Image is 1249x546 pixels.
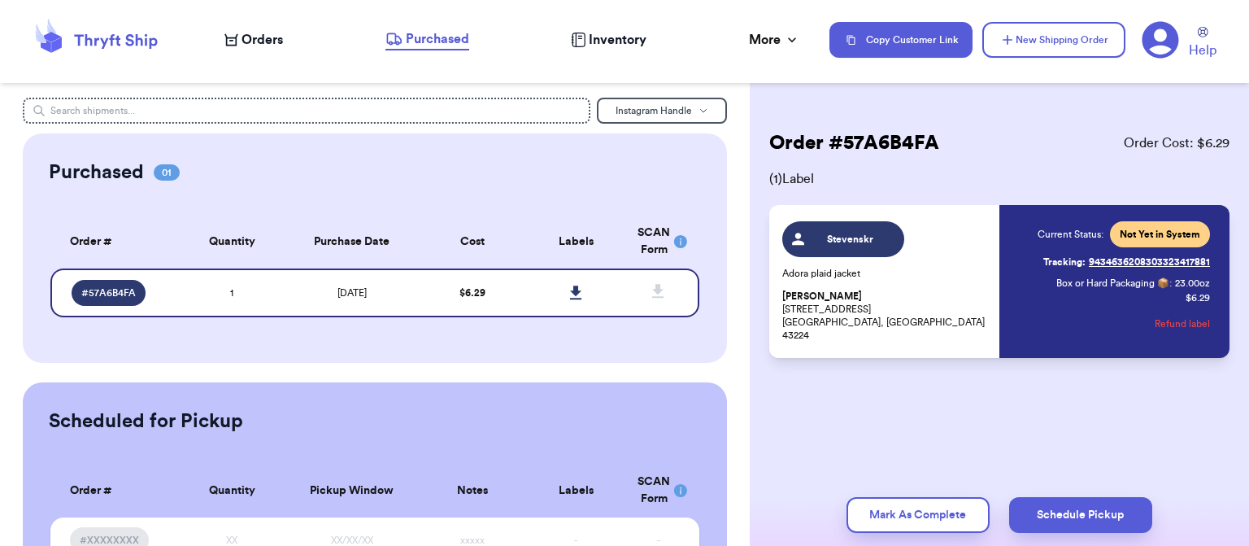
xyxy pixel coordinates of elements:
[769,169,1229,189] span: ( 1 ) Label
[638,225,680,259] div: SCAN Form
[616,106,692,116] span: Instagram Handle
[49,408,243,435] h2: Scheduled for Pickup
[154,164,180,181] span: 01
[769,130,939,156] h2: Order # 57A6B4FA
[50,464,181,518] th: Order #
[829,22,973,58] button: Copy Customer Link
[226,535,237,545] span: XX
[1189,27,1216,60] a: Help
[657,535,660,545] span: -
[749,30,800,50] div: More
[524,215,628,269] th: Labels
[284,464,420,518] th: Pickup Window
[574,535,577,545] span: -
[406,29,469,49] span: Purchased
[1169,277,1172,290] span: :
[420,215,524,269] th: Cost
[459,288,485,298] span: $ 6.29
[846,497,990,533] button: Mark As Complete
[589,30,646,50] span: Inventory
[1186,291,1210,304] p: $ 6.29
[571,30,646,50] a: Inventory
[385,29,469,50] a: Purchased
[242,30,283,50] span: Orders
[230,288,233,298] span: 1
[638,474,680,508] div: SCAN Form
[1124,133,1229,153] span: Order Cost: $ 6.29
[420,464,524,518] th: Notes
[1038,228,1103,241] span: Current Status:
[1043,256,1086,269] span: Tracking:
[782,290,862,303] span: [PERSON_NAME]
[782,290,990,342] p: [STREET_ADDRESS] [GEOGRAPHIC_DATA], [GEOGRAPHIC_DATA] 43224
[337,288,367,298] span: [DATE]
[49,159,144,186] h2: Purchased
[224,30,283,50] a: Orders
[1120,228,1200,241] span: Not Yet in System
[1155,306,1210,342] button: Refund label
[982,22,1125,58] button: New Shipping Order
[1175,277,1210,290] span: 23.00 oz
[180,464,284,518] th: Quantity
[180,215,284,269] th: Quantity
[460,535,485,545] span: xxxxx
[331,535,373,545] span: XX/XX/XX
[782,267,990,280] p: Adora plaid jacket
[1043,249,1210,275] a: Tracking:9434636208303323417881
[81,286,136,299] span: # 57A6B4FA
[524,464,628,518] th: Labels
[50,215,181,269] th: Order #
[23,98,590,124] input: Search shipments...
[1009,497,1152,533] button: Schedule Pickup
[597,98,727,124] button: Instagram Handle
[284,215,420,269] th: Purchase Date
[1189,41,1216,60] span: Help
[1056,278,1169,288] span: Box or Hard Packaging 📦
[812,233,889,246] span: Stevenskr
